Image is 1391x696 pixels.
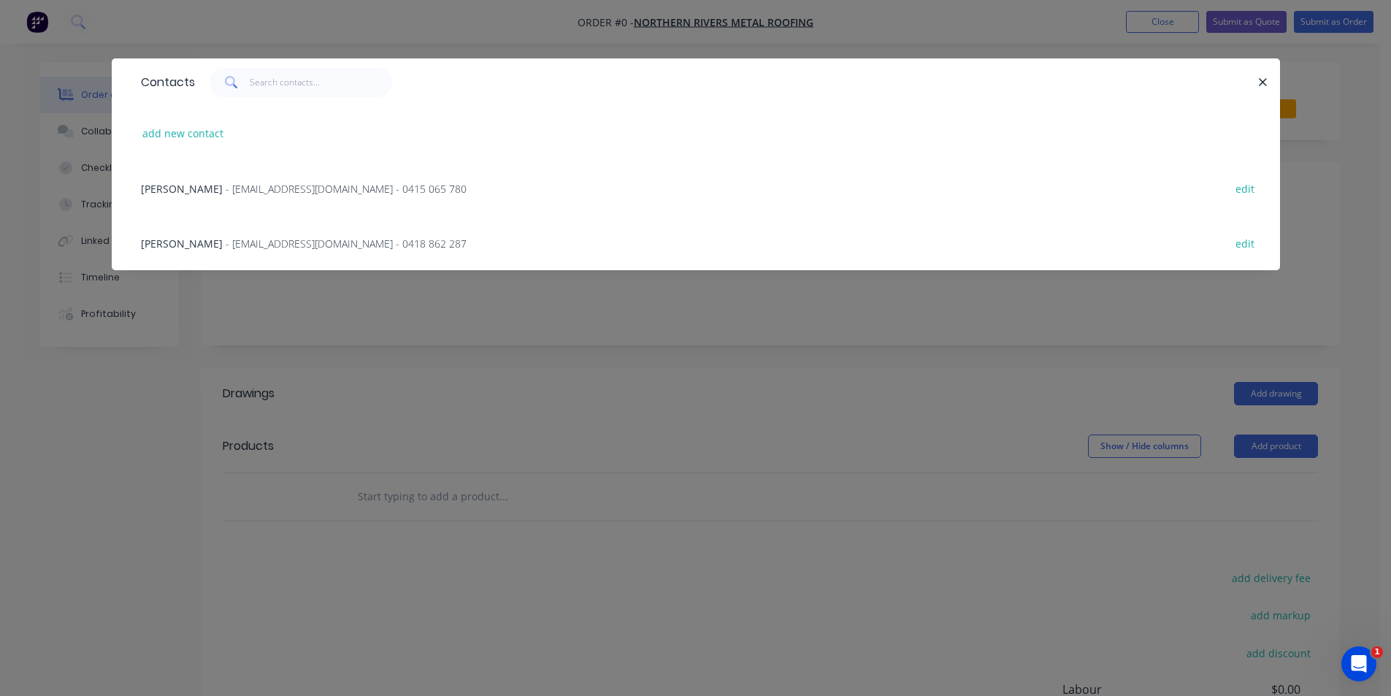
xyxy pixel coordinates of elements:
span: - [EMAIL_ADDRESS][DOMAIN_NAME] - 0415 065 780 [226,182,467,196]
span: [PERSON_NAME] [141,237,223,251]
button: add new contact [135,123,231,143]
span: - [EMAIL_ADDRESS][DOMAIN_NAME] - 0418 862 287 [226,237,467,251]
div: Contacts [134,59,195,106]
span: 1 [1371,646,1383,658]
input: Search contacts... [250,68,392,97]
iframe: Intercom live chat [1341,646,1376,681]
button: edit [1228,178,1262,198]
span: [PERSON_NAME] [141,182,223,196]
button: edit [1228,233,1262,253]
